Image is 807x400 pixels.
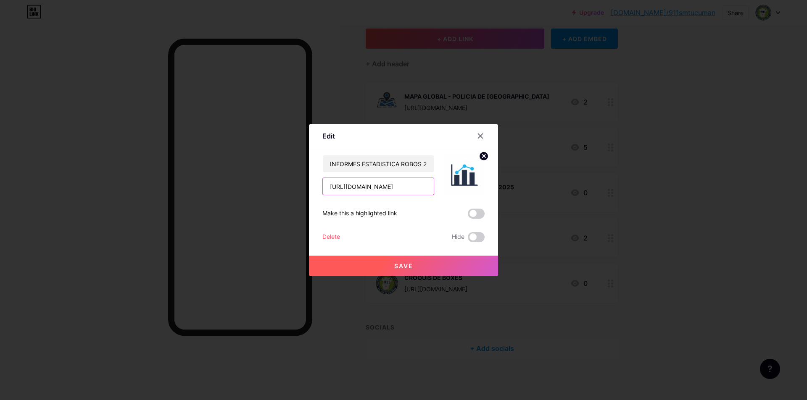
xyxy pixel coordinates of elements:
div: Make this a highlighted link [322,209,397,219]
span: Hide [452,232,464,242]
img: link_thumbnail [444,155,485,195]
div: Delete [322,232,340,242]
div: Edit [322,131,335,141]
span: Save [394,262,413,269]
input: URL [323,178,434,195]
input: Title [323,155,434,172]
button: Save [309,256,498,276]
